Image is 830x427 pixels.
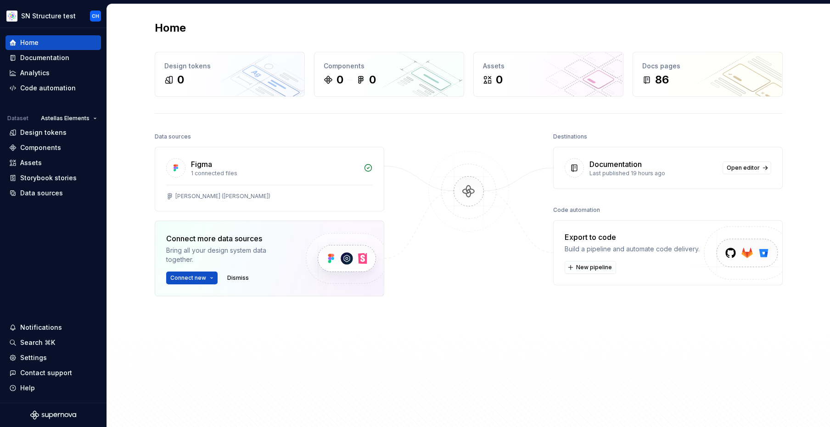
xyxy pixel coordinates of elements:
[191,170,358,177] div: 1 connected files
[565,261,616,274] button: New pipeline
[589,159,642,170] div: Documentation
[20,158,42,167] div: Assets
[6,186,101,200] a: Data sources
[164,61,295,71] div: Design tokens
[2,6,105,26] button: SN Structure testCH
[473,52,623,97] a: Assets0
[633,52,783,97] a: Docs pages86
[6,140,101,155] a: Components
[41,115,90,122] span: Astellas Elements
[20,353,47,362] div: Settings
[6,320,101,335] button: Notifications
[6,155,101,170] a: Assets
[723,161,771,174] a: Open editor
[20,173,77,183] div: Storybook stories
[20,53,69,62] div: Documentation
[6,11,17,22] img: b2369ad3-f38c-46c1-b2a2-f2452fdbdcd2.png
[20,128,67,137] div: Design tokens
[7,115,28,122] div: Dataset
[20,338,55,347] div: Search ⌘K
[369,72,376,87] div: 0
[20,383,35,393] div: Help
[553,130,587,143] div: Destinations
[6,50,101,65] a: Documentation
[6,171,101,185] a: Storybook stories
[6,381,101,395] button: Help
[20,143,61,152] div: Components
[20,323,62,332] div: Notifications
[166,233,290,244] div: Connect more data sources
[20,68,50,78] div: Analytics
[155,130,191,143] div: Data sources
[37,112,101,125] button: Astellas Elements
[155,147,384,211] a: Figma1 connected files[PERSON_NAME] ([PERSON_NAME])
[155,52,305,97] a: Design tokens0
[483,61,614,71] div: Assets
[6,335,101,350] button: Search ⌘K
[166,246,290,264] div: Bring all your design system data together.
[6,350,101,365] a: Settings
[20,83,76,93] div: Code automation
[642,61,773,71] div: Docs pages
[6,366,101,380] button: Contact support
[92,12,99,20] div: CH
[223,272,253,284] button: Dismiss
[314,52,464,97] a: Components00
[21,11,76,21] div: SN Structure test
[6,81,101,95] a: Code automation
[20,189,63,198] div: Data sources
[30,410,76,420] svg: Supernova Logo
[727,164,760,172] span: Open editor
[6,66,101,80] a: Analytics
[589,170,717,177] div: Last published 19 hours ago
[655,72,669,87] div: 86
[553,204,600,216] div: Code automation
[166,272,218,284] button: Connect new
[565,232,700,243] div: Export to code
[191,159,212,170] div: Figma
[576,264,612,271] span: New pipeline
[496,72,503,87] div: 0
[336,72,343,87] div: 0
[20,38,39,47] div: Home
[6,35,101,50] a: Home
[324,61,454,71] div: Components
[175,193,270,200] div: [PERSON_NAME] ([PERSON_NAME])
[155,21,186,35] h2: Home
[6,125,101,140] a: Design tokens
[227,274,249,282] span: Dismiss
[20,368,72,377] div: Contact support
[177,72,184,87] div: 0
[565,244,700,254] div: Build a pipeline and automate code delivery.
[170,274,206,282] span: Connect new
